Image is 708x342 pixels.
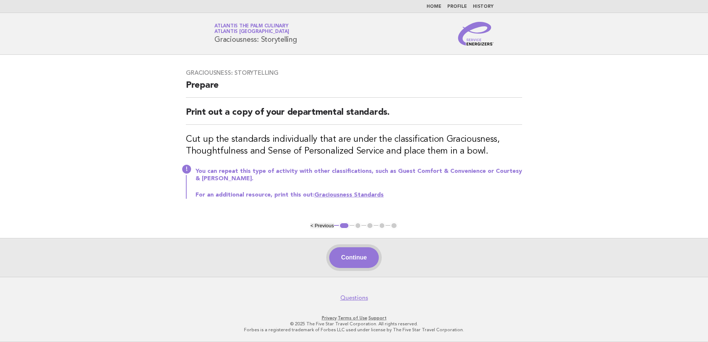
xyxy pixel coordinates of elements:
[186,134,522,157] h3: Cut up the standards individually that are under the classification Graciousness, Thoughtfulness ...
[186,69,522,77] h3: Graciousness: Storytelling
[214,24,289,34] a: Atlantis The Palm CulinaryAtlantis [GEOGRAPHIC_DATA]
[196,168,522,182] p: You can repeat this type of activity with other classifications, such as Guest Comfort & Convenie...
[338,315,367,321] a: Terms of Use
[314,192,384,198] a: Graciousness Standards
[447,4,467,9] a: Profile
[310,223,334,228] button: < Previous
[127,321,581,327] p: © 2025 The Five Star Travel Corporation. All rights reserved.
[214,30,289,34] span: Atlantis [GEOGRAPHIC_DATA]
[127,327,581,333] p: Forbes is a registered trademark of Forbes LLC used under license by The Five Star Travel Corpora...
[339,222,350,229] button: 1
[427,4,441,9] a: Home
[186,107,522,125] h2: Print out a copy of your departmental standards.
[196,191,522,199] p: For an additional resource, print this out:
[368,315,387,321] a: Support
[127,315,581,321] p: · ·
[186,80,522,98] h2: Prepare
[458,22,494,46] img: Service Energizers
[340,294,368,302] a: Questions
[473,4,494,9] a: History
[214,24,297,43] h1: Graciousness: Storytelling
[329,247,378,268] button: Continue
[322,315,337,321] a: Privacy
